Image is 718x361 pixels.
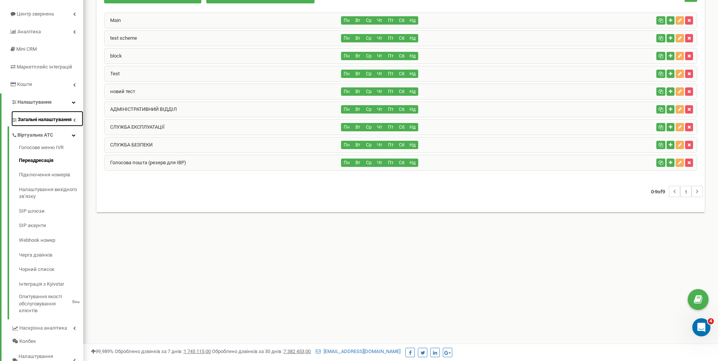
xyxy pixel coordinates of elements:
a: block [104,53,122,59]
a: SIP акаунти [19,218,83,233]
button: Ср [363,87,374,96]
button: Чт [374,159,385,167]
a: Webhook номер [19,233,83,248]
button: Пт [385,34,396,42]
button: Вт [352,141,363,149]
button: Нд [407,87,418,96]
button: Пн [341,105,352,114]
button: Пт [385,87,396,96]
button: Нд [407,123,418,131]
button: Пн [341,159,352,167]
button: Чт [374,141,385,149]
button: Пт [385,105,396,114]
button: Сб [396,159,407,167]
button: Пн [341,87,352,96]
span: 0-9 9 [651,186,669,197]
button: Вт [352,70,363,78]
button: Нд [407,105,418,114]
span: Оброблено дзвінків за 30 днів : [212,349,311,354]
button: Нд [407,141,418,149]
button: Пт [385,70,396,78]
a: Налаштування вихідного зв’язку [19,182,83,204]
a: АДМІНІСТРАТИВНИЙ ВІДДІЛ [104,106,177,112]
iframe: Intercom live chat [692,318,710,336]
button: Ср [363,123,374,131]
span: Загальні налаштування [18,116,72,123]
button: Пн [341,34,352,42]
button: Сб [396,105,407,114]
button: Нд [407,70,418,78]
a: Колбек [11,335,83,348]
button: Нд [407,159,418,167]
button: Вт [352,159,363,167]
button: Вт [352,105,363,114]
span: Колбек [19,338,36,345]
a: Голосова пошта (резерв для ІВР) [104,160,186,165]
button: Вт [352,87,363,96]
button: Вт [352,16,363,25]
button: Пт [385,16,396,25]
span: Аналiтика [17,29,41,34]
a: Test [104,71,120,76]
button: Чт [374,123,385,131]
button: Пт [385,123,396,131]
a: Переадресація [19,153,83,168]
button: Пт [385,159,396,167]
a: Черга дзвінків [19,248,83,263]
span: Налаштування [17,99,51,105]
button: Вт [352,123,363,131]
span: Mini CRM [16,46,37,52]
button: Чт [374,52,385,60]
button: Нд [407,52,418,60]
span: Центр звернень [17,11,54,17]
a: Main [104,17,121,23]
button: Пт [385,141,396,149]
a: [EMAIL_ADDRESS][DOMAIN_NAME] [316,349,400,354]
button: Ср [363,34,374,42]
a: СЛУЖБА БЕЗПЕКИ [104,142,153,148]
button: Пт [385,52,396,60]
a: SIP шлюзи [19,204,83,219]
button: Сб [396,123,407,131]
button: Сб [396,70,407,78]
a: test scheme [104,35,137,41]
button: Вт [352,34,363,42]
button: Нд [407,34,418,42]
button: Ср [363,16,374,25]
a: Наскрізна аналітика [11,319,83,335]
button: Нд [407,16,418,25]
button: Пн [341,52,352,60]
button: Чт [374,16,385,25]
a: Підключення номерів [19,168,83,182]
button: Ср [363,159,374,167]
button: Сб [396,87,407,96]
a: СЛУЖБА ЕКСПЛУАТАЦІЇ [104,124,165,130]
a: Інтеграція з Kyivstar [19,277,83,292]
span: Маркетплейс інтеграцій [17,64,72,70]
button: Сб [396,34,407,42]
button: Ср [363,105,374,114]
button: Пн [341,123,352,131]
button: Ср [363,52,374,60]
button: Ср [363,70,374,78]
li: 1 [680,186,692,197]
nav: ... [651,178,703,205]
span: of [657,188,662,195]
button: Чт [374,105,385,114]
span: 4 [708,318,714,324]
a: Віртуальна АТС [11,126,83,142]
span: Наскрізна аналітика [19,325,67,332]
a: Чорний список [19,262,83,277]
span: Віртуальна АТС [17,132,53,139]
button: Сб [396,52,407,60]
u: 7 382 453,00 [283,349,311,354]
a: Опитування якості обслуговування клієнтівBeta [19,291,83,314]
button: Пн [341,16,352,25]
button: Пн [341,141,352,149]
button: Чт [374,87,385,96]
button: Пн [341,70,352,78]
button: Сб [396,16,407,25]
a: новий тест [104,89,135,94]
span: Оброблено дзвінків за 7 днів : [115,349,211,354]
button: Чт [374,34,385,42]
